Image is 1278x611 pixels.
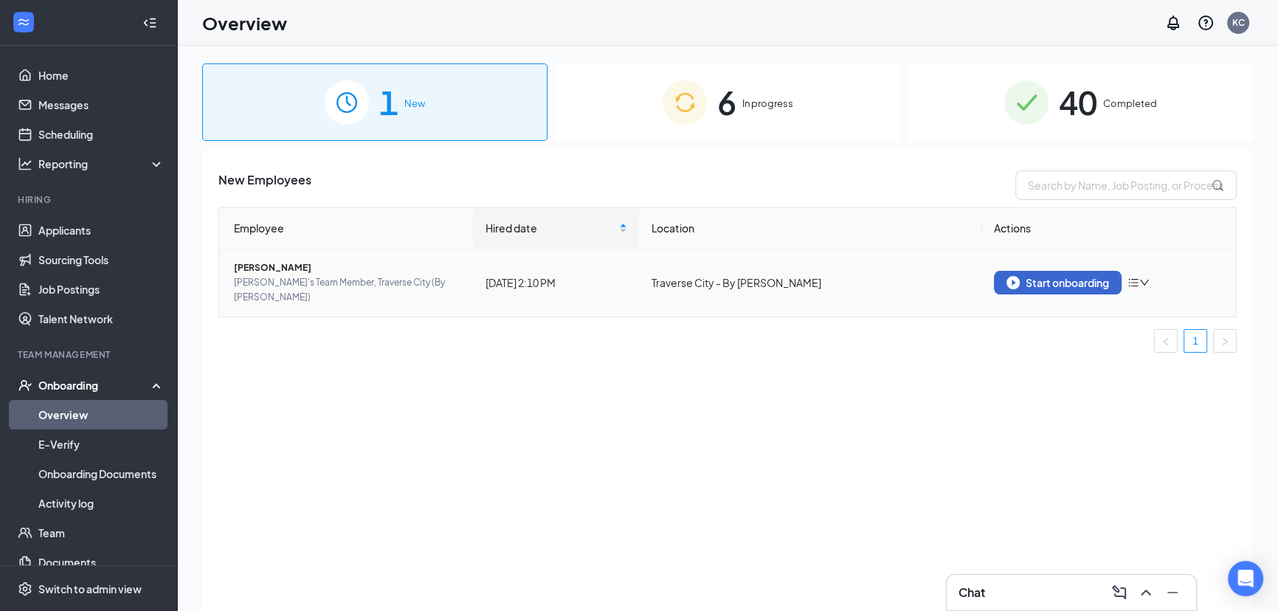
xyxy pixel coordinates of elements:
a: Onboarding Documents [38,459,165,489]
span: 40 [1059,77,1097,128]
a: E-Verify [38,429,165,459]
svg: Collapse [142,15,157,30]
svg: Settings [18,581,32,596]
span: 1 [379,77,398,128]
svg: Minimize [1164,584,1181,601]
span: Completed [1103,96,1157,111]
span: In progress [742,96,793,111]
a: Activity log [38,489,165,518]
svg: ChevronUp [1137,584,1155,601]
span: New Employees [218,170,311,200]
th: Employee [219,208,474,249]
span: Hired date [486,220,617,236]
a: Messages [38,90,165,120]
span: New [404,96,425,111]
div: Reporting [38,156,165,171]
button: left [1154,329,1178,353]
span: [PERSON_NAME]'s Team Member, Traverse City (By [PERSON_NAME]) [234,275,462,305]
div: Open Intercom Messenger [1228,561,1263,596]
span: right [1220,337,1229,346]
li: Next Page [1213,329,1237,353]
div: Switch to admin view [38,581,142,596]
span: bars [1127,277,1139,289]
div: Start onboarding [1006,276,1109,289]
span: left [1161,337,1170,346]
svg: WorkstreamLogo [16,15,31,30]
a: Home [38,61,165,90]
span: 6 [717,77,736,128]
h3: Chat [958,584,985,601]
h1: Overview [202,10,287,35]
button: ComposeMessage [1108,581,1131,604]
a: Applicants [38,215,165,245]
svg: ComposeMessage [1111,584,1128,601]
button: Minimize [1161,581,1184,604]
a: Talent Network [38,304,165,334]
div: Onboarding [38,378,152,393]
a: Sourcing Tools [38,245,165,275]
input: Search by Name, Job Posting, or Process [1015,170,1237,200]
li: 1 [1184,329,1207,353]
svg: QuestionInfo [1197,14,1215,32]
a: Job Postings [38,275,165,304]
button: right [1213,329,1237,353]
a: Overview [38,400,165,429]
span: down [1139,277,1150,288]
svg: Analysis [18,156,32,171]
th: Location [639,208,981,249]
svg: UserCheck [18,378,32,393]
svg: Notifications [1164,14,1182,32]
td: Traverse City - By [PERSON_NAME] [639,249,981,317]
div: KC [1232,16,1245,29]
button: Start onboarding [994,271,1122,294]
a: 1 [1184,330,1206,352]
button: ChevronUp [1134,581,1158,604]
a: Team [38,518,165,548]
div: Hiring [18,193,162,206]
th: Actions [982,208,1237,249]
span: [PERSON_NAME] [234,260,462,275]
a: Scheduling [38,120,165,149]
div: [DATE] 2:10 PM [486,275,628,291]
div: Team Management [18,348,162,361]
li: Previous Page [1154,329,1178,353]
a: Documents [38,548,165,577]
